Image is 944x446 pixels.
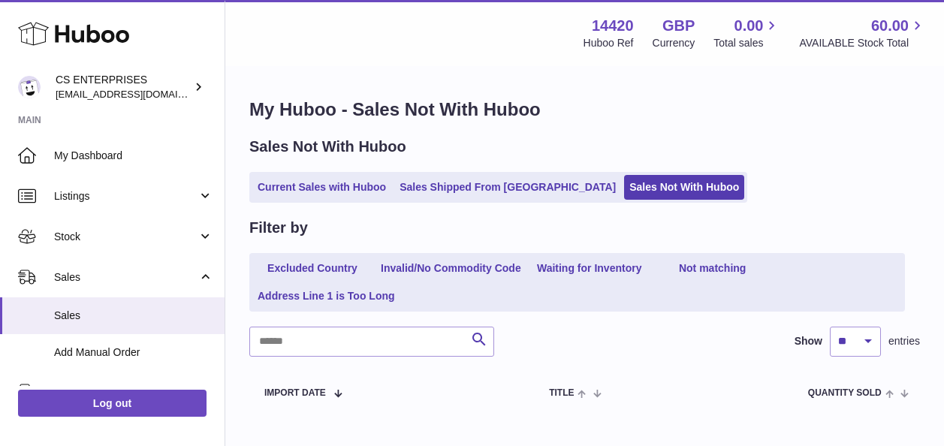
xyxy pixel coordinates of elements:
[249,137,406,157] h2: Sales Not With Huboo
[713,36,780,50] span: Total sales
[549,388,574,398] span: Title
[54,189,198,203] span: Listings
[529,256,650,281] a: Waiting for Inventory
[713,16,780,50] a: 0.00 Total sales
[54,309,213,323] span: Sales
[799,16,926,50] a: 60.00 AVAILABLE Stock Total
[54,149,213,163] span: My Dashboard
[592,16,634,36] strong: 14420
[54,345,213,360] span: Add Manual Order
[264,388,326,398] span: Import date
[252,284,400,309] a: Address Line 1 is Too Long
[888,334,920,348] span: entries
[54,384,198,398] span: Orders
[653,256,773,281] a: Not matching
[871,16,909,36] span: 60.00
[375,256,526,281] a: Invalid/No Commodity Code
[799,36,926,50] span: AVAILABLE Stock Total
[394,175,621,200] a: Sales Shipped From [GEOGRAPHIC_DATA]
[808,388,882,398] span: Quantity Sold
[734,16,764,36] span: 0.00
[653,36,695,50] div: Currency
[56,73,191,101] div: CS ENTERPRISES
[249,218,308,238] h2: Filter by
[18,390,207,417] a: Log out
[18,76,41,98] img: internalAdmin-14420@internal.huboo.com
[795,334,822,348] label: Show
[624,175,744,200] a: Sales Not With Huboo
[662,16,695,36] strong: GBP
[252,175,391,200] a: Current Sales with Huboo
[54,270,198,285] span: Sales
[54,230,198,244] span: Stock
[584,36,634,50] div: Huboo Ref
[249,98,920,122] h1: My Huboo - Sales Not With Huboo
[252,256,372,281] a: Excluded Country
[56,88,221,100] span: [EMAIL_ADDRESS][DOMAIN_NAME]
